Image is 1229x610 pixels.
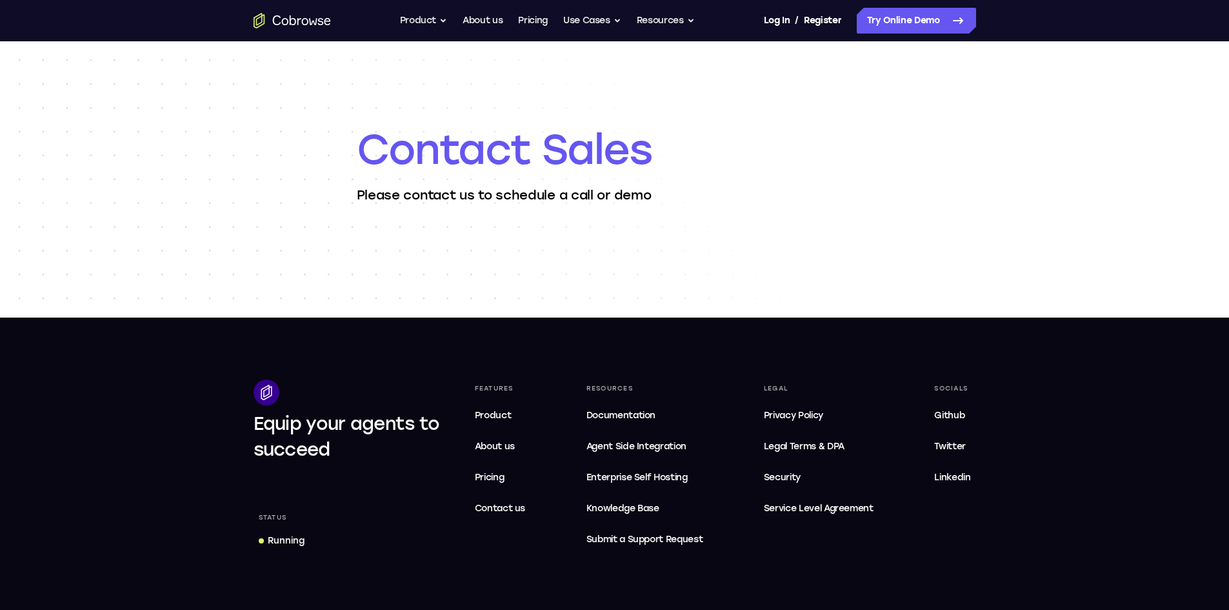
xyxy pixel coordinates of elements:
[357,124,873,176] h1: Contact Sales
[934,410,964,421] span: Github
[764,410,823,421] span: Privacy Policy
[586,470,703,485] span: Enterprise Self Hosting
[586,532,703,547] span: Submit a Support Request
[475,441,515,452] span: About us
[764,8,790,34] a: Log In
[929,434,975,460] a: Twitter
[470,465,531,491] a: Pricing
[470,403,531,429] a: Product
[929,403,975,429] a: Github
[929,465,975,491] a: Linkedin
[563,8,621,34] button: Use Cases
[759,380,879,398] div: Legal
[586,503,659,514] span: Knowledge Base
[581,434,708,460] a: Agent Side Integration
[586,439,703,454] span: Agent Side Integration
[759,403,879,429] a: Privacy Policy
[764,472,801,483] span: Security
[934,441,966,452] span: Twitter
[804,8,841,34] a: Register
[254,412,440,460] span: Equip your agents to succeed
[254,529,310,553] a: Running
[254,509,292,527] div: Status
[759,496,879,522] a: Service Level Agreement
[268,534,305,547] div: Running
[764,501,874,516] span: Service Level Agreement
[857,8,976,34] a: Try Online Demo
[254,13,331,28] a: Go to the home page
[795,13,799,28] span: /
[581,380,708,398] div: Resources
[759,434,879,460] a: Legal Terms & DPA
[357,186,873,204] p: Please contact us to schedule a call or demo
[470,380,531,398] div: Features
[586,410,655,421] span: Documentation
[463,8,503,34] a: About us
[764,441,844,452] span: Legal Terms & DPA
[470,496,531,522] a: Contact us
[759,465,879,491] a: Security
[581,465,708,491] a: Enterprise Self Hosting
[581,527,708,553] a: Submit a Support Request
[470,434,531,460] a: About us
[475,472,505,483] span: Pricing
[400,8,448,34] button: Product
[637,8,695,34] button: Resources
[475,410,512,421] span: Product
[518,8,548,34] a: Pricing
[581,403,708,429] a: Documentation
[475,503,526,514] span: Contact us
[934,472,970,483] span: Linkedin
[929,380,975,398] div: Socials
[581,496,708,522] a: Knowledge Base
